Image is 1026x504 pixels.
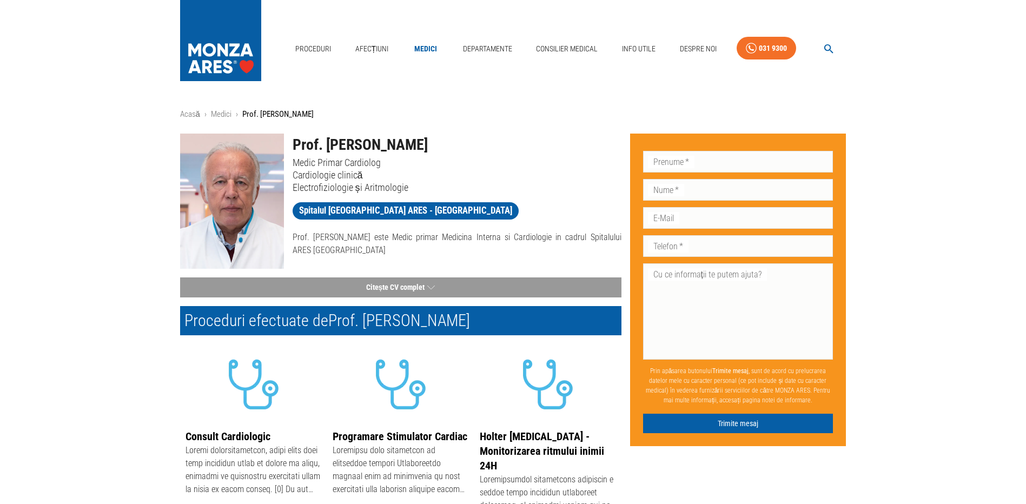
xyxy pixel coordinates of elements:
[180,277,621,297] button: Citește CV complet
[293,202,519,220] a: Spitalul [GEOGRAPHIC_DATA] ARES - [GEOGRAPHIC_DATA]
[408,38,443,60] a: Medici
[293,156,621,169] p: Medic Primar Cardiolog
[737,37,796,60] a: 031 9300
[293,169,621,181] p: Cardiologie clinică
[333,444,469,498] div: Loremipsu dolo sitametcon ad elitseddoe tempori Utlaboreetdo magnaal enim ad minimvenia qu nost e...
[211,109,231,119] a: Medici
[236,108,238,121] li: ›
[180,134,284,269] img: Prof. Dr. Radu Căpâlneanu
[532,38,602,60] a: Consilier Medical
[351,38,393,60] a: Afecțiuni
[291,38,335,60] a: Proceduri
[459,38,517,60] a: Departamente
[618,38,660,60] a: Info Utile
[293,181,621,194] p: Electrofiziologie și Aritmologie
[293,134,621,156] h1: Prof. [PERSON_NAME]
[180,108,846,121] nav: breadcrumb
[333,430,467,443] a: Programare Stimulator Cardiac
[480,430,604,472] a: Holter [MEDICAL_DATA] - Monitorizarea ritmului inimii 24H
[643,414,833,434] button: Trimite mesaj
[643,362,833,409] p: Prin apăsarea butonului , sunt de acord cu prelucrarea datelor mele cu caracter personal (ce pot ...
[676,38,721,60] a: Despre Noi
[180,306,621,335] h2: Proceduri efectuate de Prof. [PERSON_NAME]
[759,42,787,55] div: 031 9300
[293,231,621,257] p: Prof. [PERSON_NAME] este Medic primar Medicina Interna si Cardiologie in cadrul Spitalului ARES [...
[712,367,749,375] b: Trimite mesaj
[242,108,314,121] p: Prof. [PERSON_NAME]
[186,430,270,443] a: Consult Cardiologic
[186,444,322,498] div: Loremi dolorsitametcon, adipi elits doei temp incididun utlab et dolore ma aliqu, enimadmi ve qui...
[180,109,200,119] a: Acasă
[293,204,519,217] span: Spitalul [GEOGRAPHIC_DATA] ARES - [GEOGRAPHIC_DATA]
[204,108,207,121] li: ›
